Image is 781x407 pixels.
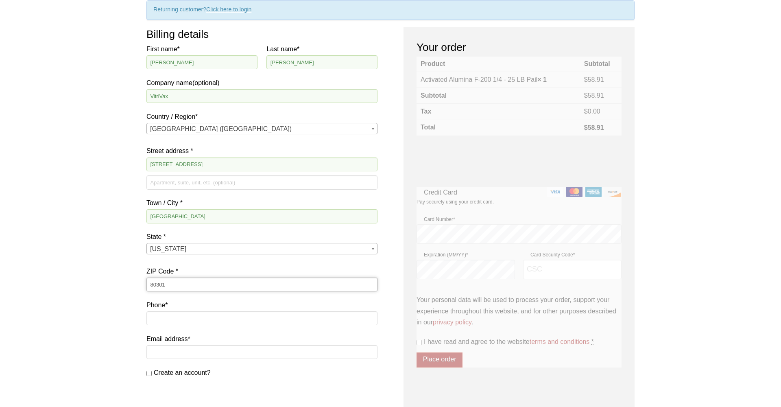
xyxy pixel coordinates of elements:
span: United States (US) [147,123,377,135]
label: First name [146,44,257,55]
label: State [146,231,377,242]
a: Click here to login [206,6,251,13]
label: Street address [146,145,377,156]
h3: Your order [417,40,622,54]
label: Town / City [146,197,377,208]
label: Country / Region [146,111,377,122]
label: Phone [146,300,377,311]
span: Country / Region [146,123,377,134]
label: Email address [146,333,377,344]
span: Create an account? [154,369,211,376]
input: Create an account? [146,371,152,376]
div: Returning customer? [146,0,635,20]
span: (optional) [192,79,220,86]
input: Apartment, suite, unit, etc. (optional) [146,175,377,189]
h3: Billing details [146,27,377,41]
input: House number and street name [146,158,377,171]
span: State [146,243,377,254]
label: Last name [266,44,377,55]
label: Company name [146,44,377,88]
span: Colorado [147,243,377,255]
iframe: reCAPTCHA [417,144,540,176]
label: ZIP Code [146,266,377,277]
